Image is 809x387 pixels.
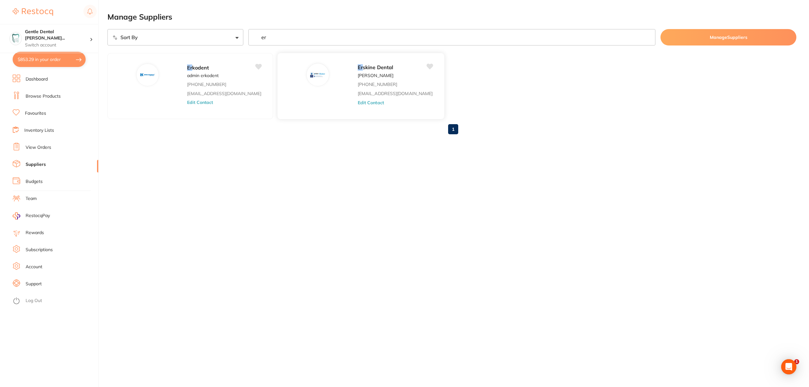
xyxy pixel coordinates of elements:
p: Switch account [25,42,90,48]
a: RestocqPay [13,212,50,220]
span: kodent [192,64,209,71]
a: Dashboard [26,76,48,82]
a: Support [26,281,42,287]
p: [PHONE_NUMBER] [187,82,226,87]
a: [EMAIL_ADDRESS][DOMAIN_NAME] [187,91,261,96]
em: Er [358,64,363,70]
a: Subscriptions [26,247,53,253]
a: Favourites [25,110,46,117]
a: Account [26,264,42,270]
img: Restocq Logo [13,8,53,16]
span: 1 [794,359,799,364]
button: Edit Contact [358,100,384,105]
a: Team [26,196,37,202]
a: Log Out [26,298,42,304]
a: [EMAIL_ADDRESS][DOMAIN_NAME] [358,91,433,96]
button: Log Out [13,296,96,306]
a: Rewards [26,230,44,236]
a: Suppliers [26,161,46,168]
h4: Gentle Dental Hervey Bay [25,29,90,41]
img: Erkodent [140,67,155,82]
p: [PHONE_NUMBER] [358,82,397,87]
img: RestocqPay [13,212,20,220]
a: Budgets [26,178,43,185]
em: Er [187,64,192,71]
button: ManageSuppliers [660,29,796,45]
a: Browse Products [26,93,61,100]
img: Gentle Dental Hervey Bay [10,32,21,44]
button: $853.29 in your order [13,52,86,67]
img: Erskine Dental [310,67,325,82]
span: skine Dental [363,64,393,70]
input: Search Suppliers [248,29,656,45]
a: 1 [448,123,458,136]
div: Open Intercom Messenger [781,359,796,374]
p: [PERSON_NAME] [358,73,393,78]
a: Restocq Logo [13,5,53,19]
a: Inventory Lists [24,127,54,134]
h2: Manage Suppliers [107,13,796,21]
p: admin erkodent [187,73,219,78]
span: RestocqPay [26,213,50,219]
button: Edit Contact [187,100,213,105]
a: View Orders [26,144,51,151]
